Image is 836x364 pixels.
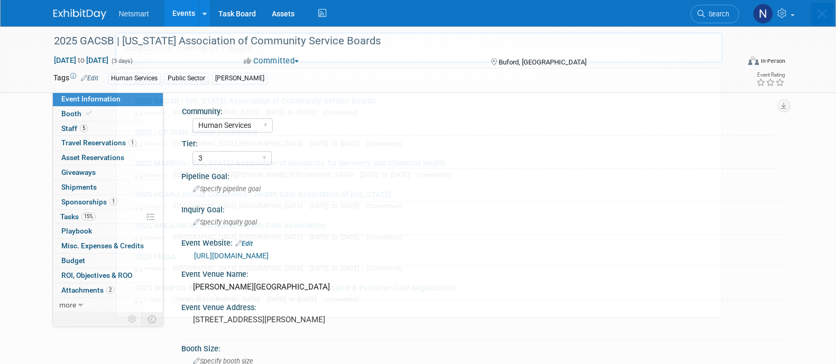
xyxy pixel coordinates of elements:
span: [DATE] to [DATE] [310,139,364,147]
span: In-Person [135,265,171,272]
span: [GEOGRAPHIC_DATA], [GEOGRAPHIC_DATA] [173,202,308,210]
span: [GEOGRAPHIC_DATA][PERSON_NAME], [GEOGRAPHIC_DATA] [173,171,358,179]
a: 2025 WSHPCO Board of Directors | [US_STATE] State Hospice & Palliative Care Organization In-Perso... [130,278,716,309]
div: Recently Viewed Events: [122,69,716,91]
span: (Committed) [366,140,402,147]
span: [DATE] to [DATE] [310,202,364,210]
a: 2025 AHCA/NCAL | American Health Care Association In-Person [GEOGRAPHIC_DATA], [GEOGRAPHIC_DATA] ... [130,216,716,247]
span: (Committed) [417,171,452,179]
span: In-Person [135,296,171,303]
span: In-Person [135,203,171,210]
span: (Committed) [323,109,358,116]
span: In-Person [135,109,171,116]
span: In-Person [135,234,171,241]
span: [DATE] to [DATE] [360,171,415,179]
input: Search for Events or People... [115,32,723,63]
span: (Committed) [366,265,402,272]
span: [GEOGRAPHIC_DATA], [GEOGRAPHIC_DATA] [173,264,308,272]
span: (Committed) [366,234,402,241]
a: 2025 GACSB | [US_STATE] Association of Community Service Boards In-Person Buford, [GEOGRAPHIC_DAT... [130,91,716,122]
span: (Committed) [324,296,359,303]
span: [DATE] to [DATE] [310,233,364,241]
span: [GEOGRAPHIC_DATA], [GEOGRAPHIC_DATA] [173,139,308,147]
span: [DATE] to [DATE] [266,108,320,116]
span: In-Person [135,141,171,147]
span: (Committed) [366,202,402,210]
span: [DATE] to [DATE] [310,264,364,272]
a: 2025 | CP State Annual Conference In-Person [GEOGRAPHIC_DATA], [GEOGRAPHIC_DATA] [DATE] to [DATE]... [130,123,716,153]
span: [DATE] to [DATE] [267,295,321,303]
span: Chelan, [GEOGRAPHIC_DATA] [173,295,265,303]
span: [GEOGRAPHIC_DATA], [GEOGRAPHIC_DATA] [173,233,308,241]
span: In-Person [135,172,171,179]
a: 2025 HCANJ Annual Conference | Health Care Association of [US_STATE] In-Person [GEOGRAPHIC_DATA],... [130,185,716,216]
a: 2025 FMDA In-Person [GEOGRAPHIC_DATA], [GEOGRAPHIC_DATA] [DATE] to [DATE] (Committed) [130,247,716,278]
span: Buford, [GEOGRAPHIC_DATA] [173,108,264,116]
a: 2025 MARRCH | [US_STATE] Association of Resources for Recovery and Chemical Health In-Person [GEO... [130,154,716,184]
